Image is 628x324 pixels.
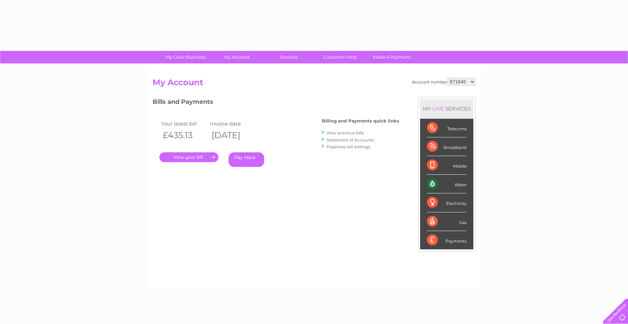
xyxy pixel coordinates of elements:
[420,99,473,118] div: MY SERVICES
[427,212,467,231] div: Gas
[261,51,317,63] a: Services
[229,152,264,167] a: Pay Here
[412,78,475,86] div: Account number
[427,175,467,193] div: Water
[322,118,399,123] h4: Billing and Payments quick links
[327,130,364,135] a: View previous bills
[364,51,420,63] a: Make A Payment
[158,51,214,63] a: My Clear Business
[209,51,265,63] a: My Account
[159,128,208,142] th: £435.13
[159,119,208,128] td: Your latest bill
[327,137,374,142] a: Statement of Accounts
[208,128,257,142] th: [DATE]
[312,51,368,63] a: Customer Help
[153,78,475,91] h2: My Account
[427,119,467,137] div: Telecoms
[427,193,467,212] div: Electricity
[427,231,467,249] div: Payments
[327,144,370,149] a: Paperless bill settings
[427,137,467,156] div: Broadband
[427,156,467,175] div: Mobile
[431,106,445,112] div: LIVE
[153,97,399,109] h3: Bills and Payments
[208,119,257,128] td: Invoice date
[159,152,218,162] a: .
